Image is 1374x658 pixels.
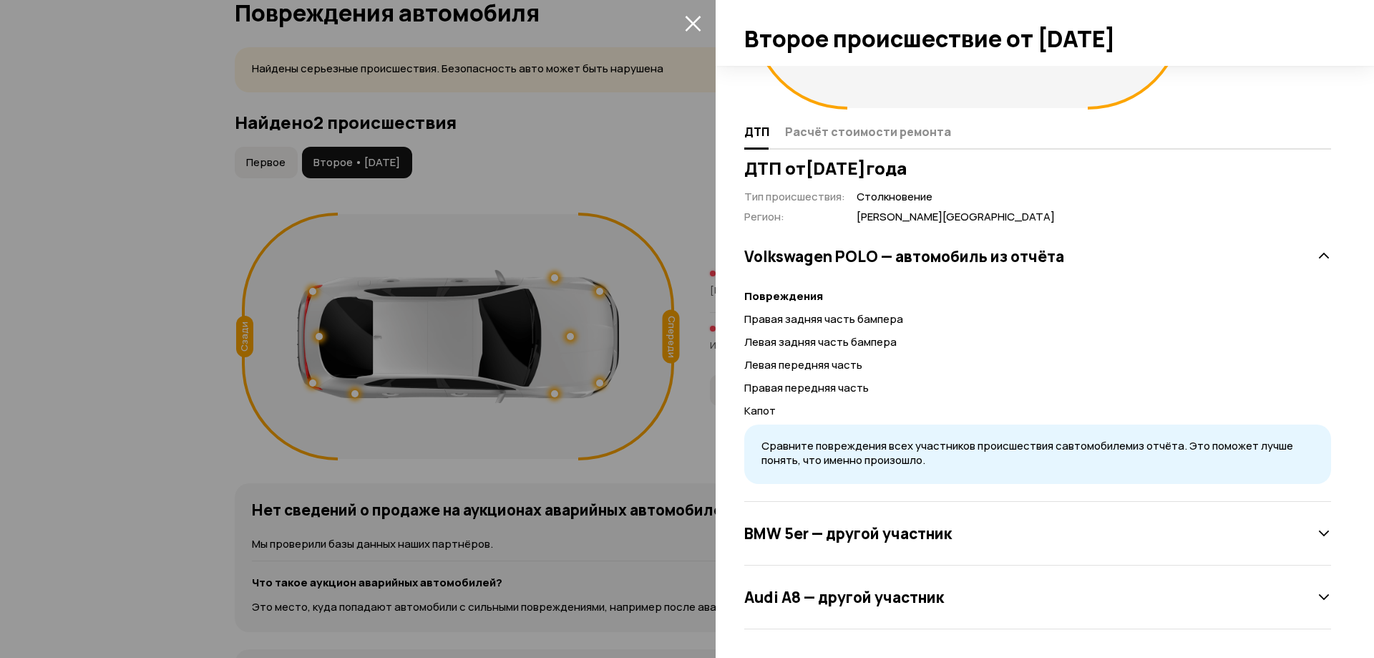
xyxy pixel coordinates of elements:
span: Расчёт стоимости ремонта [785,125,951,139]
span: Тип происшествия : [744,189,845,204]
span: [PERSON_NAME][GEOGRAPHIC_DATA] [857,210,1055,225]
p: Левая задняя часть бампера [744,334,1331,350]
h3: BMW 5er — другой участник [744,524,952,543]
p: Правая задняя часть бампера [744,311,1331,327]
span: Сравните повреждения всех участников происшествия с автомобилем из отчёта. Это поможет лучше поня... [761,438,1293,468]
p: Левая передняя часть [744,357,1331,373]
span: Регион : [744,209,784,224]
p: Капот [744,403,1331,419]
h3: Audi А8 — другой участник [744,588,944,606]
h3: Volkswagen POLO — автомобиль из отчёта [744,247,1064,266]
span: ДТП [744,125,769,139]
span: Столкновение [857,190,1055,205]
p: Правая передняя часть [744,380,1331,396]
button: закрыть [681,11,704,34]
strong: Повреждения [744,289,823,304]
h3: ДТП от [DATE] года [744,158,1331,178]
